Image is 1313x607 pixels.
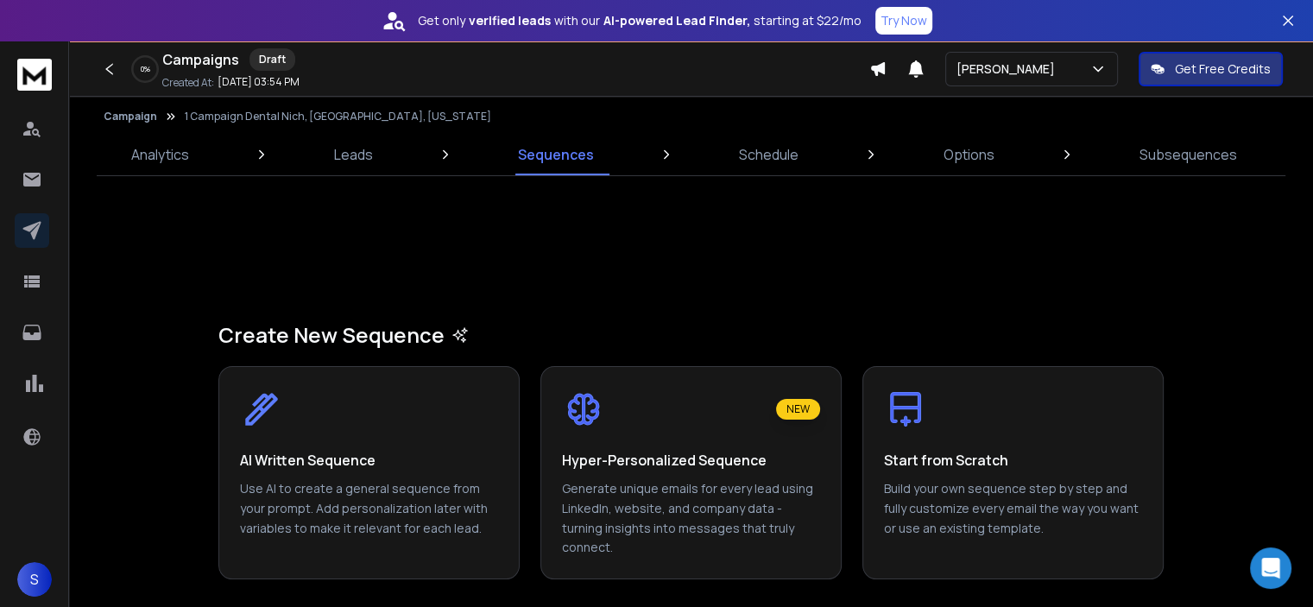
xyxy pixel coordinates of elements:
button: Try Now [875,7,932,35]
p: [PERSON_NAME] [956,60,1062,78]
div: NEW [776,399,820,420]
button: S [17,562,52,597]
p: Created At: [162,76,214,90]
button: Campaign [104,110,157,123]
p: Schedule [739,144,799,165]
a: Sequences [508,134,604,175]
p: Build your own sequence step by step and fully customize every email the way you want or use an e... [884,479,1142,558]
h3: AI Written Sequence [240,452,376,469]
strong: verified leads [469,12,551,29]
p: Get Free Credits [1175,60,1271,78]
a: Schedule [729,134,809,175]
p: 1 Campaign Dental Nich, [GEOGRAPHIC_DATA], [US_STATE] [185,110,491,123]
h3: Start from Scratch [884,452,1008,469]
p: Analytics [131,144,189,165]
p: Generate unique emails for every lead using LinkedIn, website, and company data - turning insight... [562,479,820,558]
button: NEWHyper-Personalized SequenceGenerate unique emails for every lead using LinkedIn, website, and ... [540,366,842,579]
div: Draft [249,48,295,71]
img: logo [17,59,52,91]
strong: AI-powered Lead Finder, [603,12,750,29]
a: Leads [324,134,383,175]
p: Leads [334,144,373,165]
p: [DATE] 03:54 PM [218,75,300,89]
h3: Hyper-Personalized Sequence [562,452,767,469]
a: Options [933,134,1005,175]
div: Open Intercom Messenger [1250,547,1291,589]
h1: Create New Sequence [218,321,1165,349]
button: Get Free Credits [1139,52,1283,86]
button: Start from ScratchBuild your own sequence step by step and fully customize every email the way yo... [862,366,1164,579]
p: Get only with our starting at $22/mo [418,12,862,29]
a: Analytics [121,134,199,175]
h1: Campaigns [162,49,239,70]
p: Use AI to create a general sequence from your prompt. Add personalization later with variables to... [240,479,498,558]
p: 0 % [141,64,150,74]
p: Sequences [518,144,594,165]
p: Subsequences [1139,144,1237,165]
button: AI Written SequenceUse AI to create a general sequence from your prompt. Add personalization late... [218,366,520,579]
p: Options [944,144,994,165]
a: Subsequences [1129,134,1247,175]
p: Try Now [881,12,927,29]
